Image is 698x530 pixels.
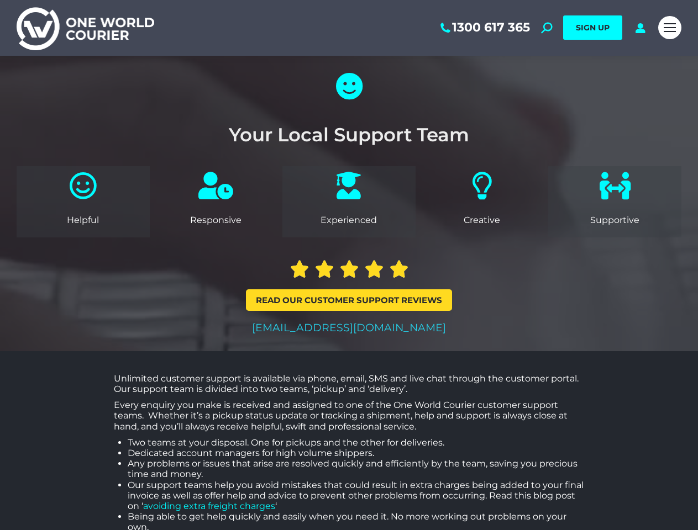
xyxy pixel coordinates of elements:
[252,321,446,334] a: [EMAIL_ADDRESS][DOMAIN_NAME]
[290,259,309,278] i: 
[576,23,610,33] span: SIGN UP
[28,125,670,144] h2: Your Local Support Team
[390,259,408,278] i: 
[143,501,275,511] a: avoiding extra freight charges
[563,15,622,40] a: SIGN UP
[658,16,681,39] a: Mobile menu icon
[128,458,585,479] li: Any problems or issues that arise are resolved quickly and efficiently by the team, saving you pr...
[365,259,384,278] i: 
[128,480,585,512] li: Our support teams help you avoid mistakes that could result in extra charges being added to your ...
[246,289,452,311] a: Read our Customer Support reviews
[114,400,585,432] p: Every enquiry you make is received and assigned to one of the One World Courier customer support ...
[438,20,530,35] a: 1300 617 365
[340,259,359,278] i: 
[315,259,334,278] i: 
[288,214,410,226] p: Experienced
[290,259,408,278] div: 5/5
[554,214,676,226] p: Supportive
[256,296,442,304] span: Read our Customer Support reviews
[128,437,585,448] li: Two teams at your disposal. One for pickups and the other for deliveries.
[17,6,154,50] img: One World Courier
[155,214,277,226] p: Responsive
[128,448,585,458] li: Dedicated account managers for high volume shippers.
[22,214,144,226] p: Helpful
[114,373,585,394] p: Unlimited customer support is available via phone, email, SMS and live chat through the customer ...
[421,214,543,226] p: Creative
